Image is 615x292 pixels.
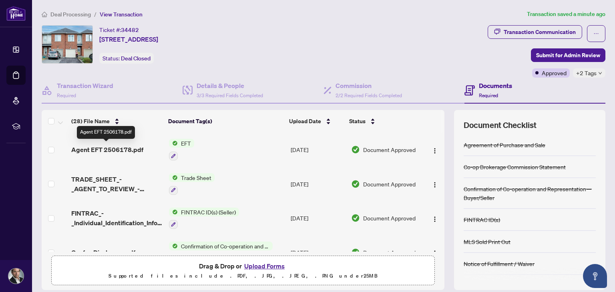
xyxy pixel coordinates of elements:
[8,268,24,284] img: Profile Icon
[121,26,139,34] span: 34482
[286,110,346,132] th: Upload Date
[169,208,178,216] img: Status Icon
[464,237,510,246] div: MLS Sold Print Out
[432,250,438,256] img: Logo
[242,261,287,271] button: Upload Forms
[428,246,441,259] button: Logo
[6,6,26,21] img: logo
[349,117,366,126] span: Status
[178,208,239,216] span: FINTRAC ID(s) (Seller)
[50,11,91,18] span: Deal Processing
[165,110,286,132] th: Document Tag(s)
[99,34,158,44] span: [STREET_ADDRESS]
[169,173,178,182] img: Status Icon
[363,214,416,222] span: Document Approved
[536,49,600,62] span: Submit for Admin Review
[464,162,566,171] div: Co-op Brokerage Commission Statement
[178,139,194,148] span: EFT
[488,25,582,39] button: Transaction Communication
[464,120,537,131] span: Document Checklist
[57,81,113,90] h4: Transaction Wizard
[52,256,434,286] span: Drag & Drop orUpload FormsSupported files include .PDF, .JPG, .JPEG, .PNG under25MB
[464,215,500,224] div: FINTRAC ID(s)
[99,53,154,64] div: Status:
[197,81,263,90] h4: Details & People
[464,140,545,149] div: Agreement of Purchase and Sale
[464,184,596,202] div: Confirmation of Co-operation and Representation—Buyer/Seller
[351,180,360,188] img: Document Status
[199,261,287,271] span: Drag & Drop or
[428,212,441,224] button: Logo
[77,126,135,139] div: Agent EFT 2506178.pdf
[197,92,263,98] span: 3/3 Required Fields Completed
[99,25,139,34] div: Ticket #:
[169,139,194,160] button: Status IconEFT
[94,10,96,19] li: /
[336,81,402,90] h4: Commission
[479,92,498,98] span: Required
[432,148,438,154] img: Logo
[479,81,512,90] h4: Documents
[71,145,143,154] span: Agent EFT 2506178.pdf
[71,248,135,257] span: Conf___Disclosure.pdf
[527,10,605,19] article: Transaction saved a minute ago
[287,235,348,270] td: [DATE]
[351,145,360,154] img: Document Status
[289,117,321,126] span: Upload Date
[428,178,441,190] button: Logo
[363,248,416,257] span: Document Approved
[178,173,215,182] span: Trade Sheet
[542,68,567,77] span: Approved
[71,208,162,228] span: FINTRAC_-_Individual_Identification_Information_Record__3_.pdf
[56,271,430,281] p: Supported files include .PDF, .JPG, .JPEG, .PNG under 25 MB
[169,139,178,148] img: Status Icon
[363,145,416,154] span: Document Approved
[100,11,143,18] span: View Transaction
[351,248,360,257] img: Document Status
[504,26,576,38] div: Transaction Communication
[68,110,165,132] th: (28) File Name
[121,55,151,62] span: Deal Closed
[42,12,47,17] span: home
[71,174,162,194] span: TRADE_SHEET_-_AGENT_TO_REVIEW_-_Brenden.pdf
[464,259,535,268] div: Notice of Fulfillment / Waiver
[169,208,239,229] button: Status IconFINTRAC ID(s) (Seller)
[169,242,273,263] button: Status IconConfirmation of Co-operation and Representation—Buyer/Seller
[169,173,215,195] button: Status IconTrade Sheet
[346,110,421,132] th: Status
[169,242,178,250] img: Status Icon
[363,180,416,188] span: Document Approved
[57,92,76,98] span: Required
[531,48,605,62] button: Submit for Admin Review
[42,26,92,63] img: IMG-X12135400_1.jpg
[287,201,348,236] td: [DATE]
[593,31,599,36] span: ellipsis
[351,214,360,222] img: Document Status
[178,242,273,250] span: Confirmation of Co-operation and Representation—Buyer/Seller
[287,167,348,201] td: [DATE]
[576,68,597,78] span: +2 Tags
[428,143,441,156] button: Logo
[432,216,438,222] img: Logo
[287,132,348,167] td: [DATE]
[583,264,607,288] button: Open asap
[432,182,438,188] img: Logo
[598,71,602,75] span: down
[71,117,110,126] span: (28) File Name
[336,92,402,98] span: 2/2 Required Fields Completed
